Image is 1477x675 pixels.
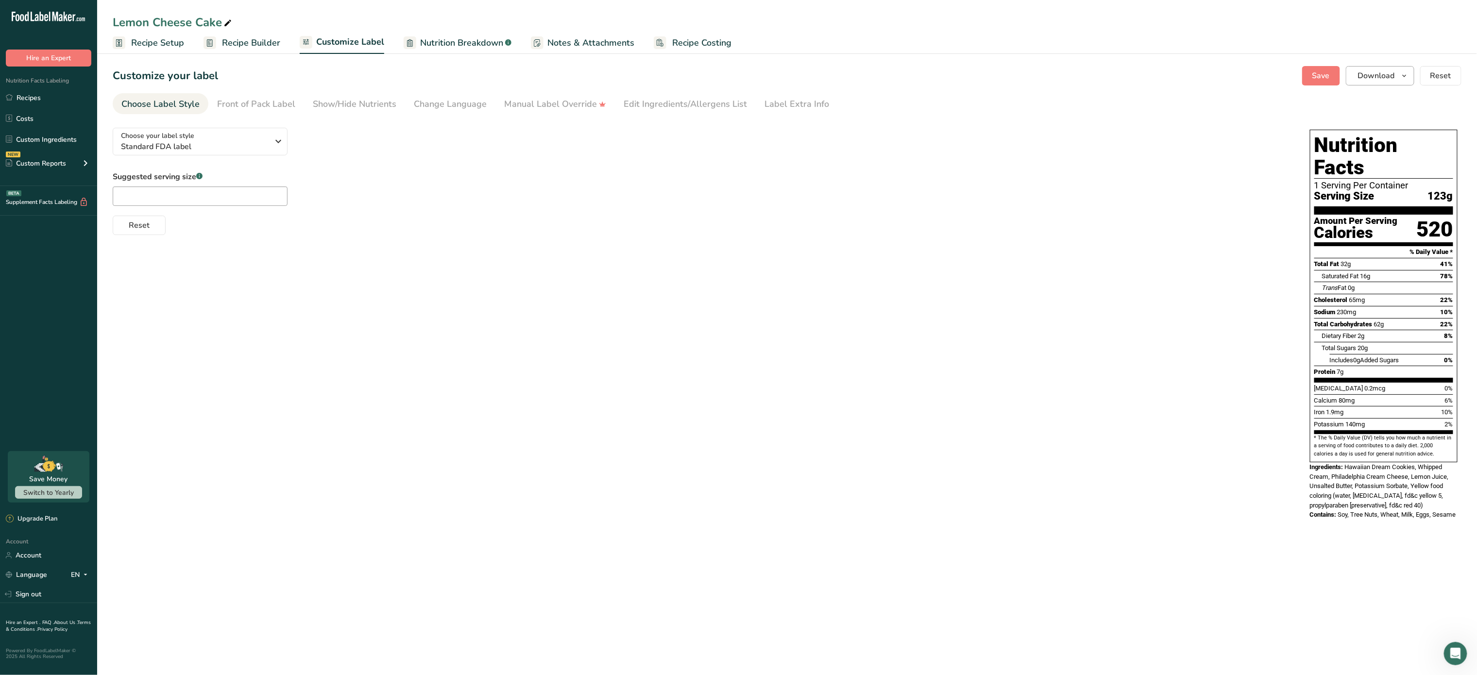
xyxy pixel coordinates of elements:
span: Nutrition Breakdown [420,36,503,50]
div: Upgrade Plan [6,514,57,524]
a: Recipe Setup [113,32,184,54]
div: EN [71,569,91,581]
span: Iron [1314,408,1325,416]
button: Hire an Expert [6,50,91,67]
span: Potassium [1314,421,1344,428]
div: Lemon Cheese Cake [113,14,234,31]
span: 0.2mcg [1365,385,1386,392]
section: % Daily Value * [1314,246,1453,258]
span: Sodium [1314,308,1336,316]
span: 80mg [1339,397,1355,404]
span: 78% [1441,272,1453,280]
span: 140mg [1346,421,1365,428]
span: Recipe Builder [222,36,280,50]
span: 123g [1428,190,1453,202]
div: Change Language [414,98,487,111]
span: Hawaiian Dream Cookies, Whipped Cream, Philadelphia Cream Cheese, Lemon Juice, Unsalted Butter, P... [1310,463,1449,509]
span: Fat [1322,284,1347,291]
span: 2% [1445,421,1453,428]
span: Standard FDA label [121,141,269,152]
a: Terms & Conditions . [6,619,91,633]
span: 1.9mg [1326,408,1344,416]
h1: Nutrition Facts [1314,134,1453,179]
span: Download [1358,70,1395,82]
button: Save [1302,66,1340,85]
span: Contains: [1310,511,1337,518]
span: Recipe Costing [672,36,731,50]
span: Choose your label style [121,131,194,141]
span: Cholesterol [1314,296,1348,304]
div: Amount Per Serving [1314,217,1398,226]
a: Language [6,566,47,583]
div: Save Money [30,474,68,484]
div: Powered By FoodLabelMaker © 2025 All Rights Reserved [6,648,91,659]
span: 0g [1348,284,1355,291]
span: Total Carbohydrates [1314,321,1373,328]
div: BETA [6,190,21,196]
div: Show/Hide Nutrients [313,98,396,111]
span: 2g [1358,332,1365,339]
a: FAQ . [42,619,54,626]
span: 22% [1441,296,1453,304]
span: 6% [1445,397,1453,404]
span: 0% [1445,385,1453,392]
span: [MEDICAL_DATA] [1314,385,1363,392]
span: 0g [1354,356,1360,364]
span: 32g [1341,260,1351,268]
span: Reset [1430,70,1451,82]
span: 7g [1337,368,1344,375]
span: Includes Added Sugars [1330,356,1399,364]
section: * The % Daily Value (DV) tells you how much a nutrient in a serving of food contributes to a dail... [1314,434,1453,458]
div: 520 [1417,217,1453,242]
a: Customize Label [300,31,384,54]
span: Saturated Fat [1322,272,1359,280]
div: Edit Ingredients/Allergens List [624,98,747,111]
a: Hire an Expert . [6,619,40,626]
span: Total Fat [1314,260,1340,268]
a: Privacy Policy [37,626,68,633]
button: Choose your label style Standard FDA label [113,128,288,155]
div: Front of Pack Label [217,98,295,111]
a: About Us . [54,619,77,626]
i: Trans [1322,284,1338,291]
span: Protein [1314,368,1336,375]
span: Save [1312,70,1330,82]
span: Ingredients: [1310,463,1343,471]
span: 16g [1360,272,1371,280]
span: 10% [1442,408,1453,416]
span: Notes & Attachments [547,36,634,50]
span: Dietary Fiber [1322,332,1357,339]
div: NEW [6,152,20,157]
iframe: Intercom live chat [1444,642,1467,665]
div: Label Extra Info [764,98,829,111]
div: 1 Serving Per Container [1314,181,1453,190]
div: Manual Label Override [504,98,606,111]
span: 8% [1444,332,1453,339]
span: Reset [129,219,150,231]
span: Recipe Setup [131,36,184,50]
span: 22% [1441,321,1453,328]
span: 65mg [1349,296,1365,304]
a: Notes & Attachments [531,32,634,54]
button: Reset [1420,66,1461,85]
span: 0% [1444,356,1453,364]
div: Choose Label Style [121,98,200,111]
a: Nutrition Breakdown [404,32,511,54]
label: Suggested serving size [113,171,288,183]
button: Download [1346,66,1414,85]
span: Soy, Tree Nuts, Wheat, Milk, Eggs, Sesame [1338,511,1456,518]
a: Recipe Builder [204,32,280,54]
button: Reset [113,216,166,235]
span: Serving Size [1314,190,1375,202]
span: 230mg [1337,308,1357,316]
h1: Customize your label [113,68,218,84]
span: Switch to Yearly [23,488,74,497]
span: 10% [1441,308,1453,316]
button: Switch to Yearly [15,486,82,499]
span: Calcium [1314,397,1338,404]
span: 62g [1374,321,1384,328]
span: 20g [1358,344,1368,352]
a: Recipe Costing [654,32,731,54]
div: Calories [1314,226,1398,240]
span: Total Sugars [1322,344,1357,352]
